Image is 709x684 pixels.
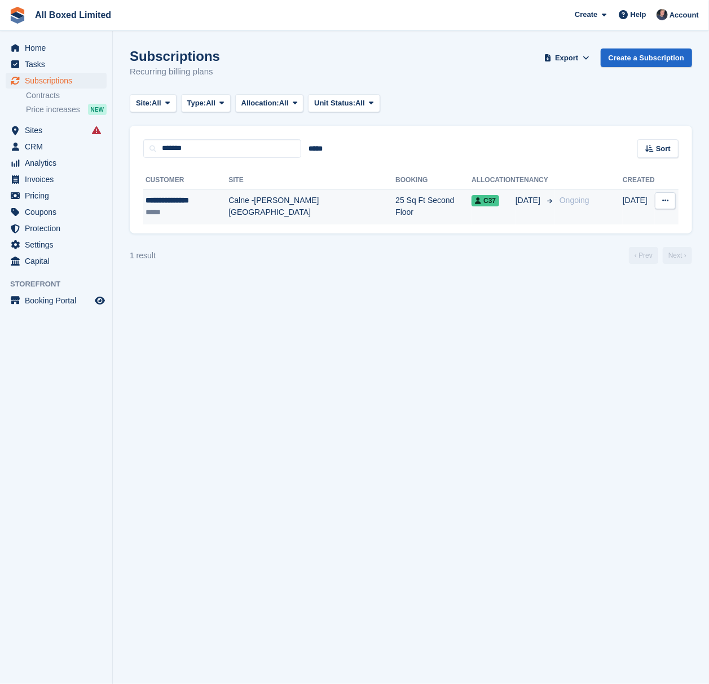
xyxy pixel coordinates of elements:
[9,7,26,24] img: stora-icon-8386f47178a22dfd0bd8f6a31ec36ba5ce8667c1dd55bd0f319d3a0aa187defe.svg
[6,40,107,56] a: menu
[152,98,161,109] span: All
[560,196,589,205] span: Ongoing
[663,247,692,264] a: Next
[25,220,93,236] span: Protection
[395,171,472,189] th: Booking
[26,103,107,116] a: Price increases NEW
[143,171,228,189] th: Customer
[136,98,152,109] span: Site:
[472,195,499,206] span: C37
[601,48,692,67] a: Create a Subscription
[187,98,206,109] span: Type:
[6,253,107,269] a: menu
[516,171,555,189] th: Tenancy
[6,171,107,187] a: menu
[206,98,215,109] span: All
[6,220,107,236] a: menu
[25,171,93,187] span: Invoices
[25,293,93,308] span: Booking Portal
[130,250,156,262] div: 1 result
[130,94,177,113] button: Site: All
[25,40,93,56] span: Home
[6,293,107,308] a: menu
[25,56,93,72] span: Tasks
[395,189,472,224] td: 25 Sq Ft Second Floor
[657,9,668,20] img: Dan Goss
[88,104,107,115] div: NEW
[25,122,93,138] span: Sites
[25,237,93,253] span: Settings
[542,48,592,67] button: Export
[30,6,116,24] a: All Boxed Limited
[10,279,112,290] span: Storefront
[555,52,578,64] span: Export
[516,195,543,206] span: [DATE]
[228,189,395,224] td: Calne -[PERSON_NAME][GEOGRAPHIC_DATA]
[228,171,395,189] th: Site
[623,189,655,224] td: [DATE]
[130,48,220,64] h1: Subscriptions
[6,155,107,171] a: menu
[623,171,655,189] th: Created
[241,98,279,109] span: Allocation:
[235,94,304,113] button: Allocation: All
[472,171,516,189] th: Allocation
[92,126,101,135] i: Smart entry sync failures have occurred
[6,237,107,253] a: menu
[25,204,93,220] span: Coupons
[656,143,671,155] span: Sort
[279,98,289,109] span: All
[25,253,93,269] span: Capital
[6,73,107,89] a: menu
[6,188,107,204] a: menu
[6,139,107,155] a: menu
[93,294,107,307] a: Preview store
[26,104,80,115] span: Price increases
[181,94,231,113] button: Type: All
[631,9,646,20] span: Help
[25,155,93,171] span: Analytics
[670,10,699,21] span: Account
[25,139,93,155] span: CRM
[355,98,365,109] span: All
[6,122,107,138] a: menu
[25,188,93,204] span: Pricing
[6,204,107,220] a: menu
[26,90,107,101] a: Contracts
[627,247,694,264] nav: Page
[25,73,93,89] span: Subscriptions
[629,247,658,264] a: Previous
[314,98,355,109] span: Unit Status:
[6,56,107,72] a: menu
[575,9,597,20] span: Create
[308,94,380,113] button: Unit Status: All
[130,65,220,78] p: Recurring billing plans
